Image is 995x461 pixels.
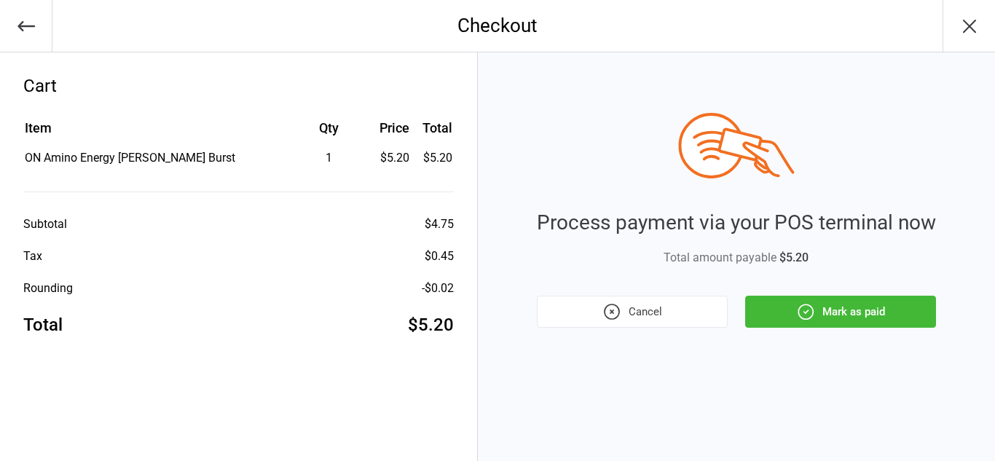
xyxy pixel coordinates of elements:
[422,280,454,297] div: -$0.02
[288,149,369,167] div: 1
[23,280,73,297] div: Rounding
[415,118,452,148] th: Total
[425,216,454,233] div: $4.75
[371,118,409,138] div: Price
[537,208,936,238] div: Process payment via your POS terminal now
[537,249,936,267] div: Total amount payable
[288,118,369,148] th: Qty
[745,296,936,328] button: Mark as paid
[425,248,454,265] div: $0.45
[23,216,67,233] div: Subtotal
[537,296,728,328] button: Cancel
[23,73,454,99] div: Cart
[25,118,286,148] th: Item
[25,151,235,165] span: ON Amino Energy [PERSON_NAME] Burst
[408,312,454,338] div: $5.20
[415,149,452,167] td: $5.20
[23,312,63,338] div: Total
[371,149,409,167] div: $5.20
[23,248,42,265] div: Tax
[779,251,809,264] span: $5.20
